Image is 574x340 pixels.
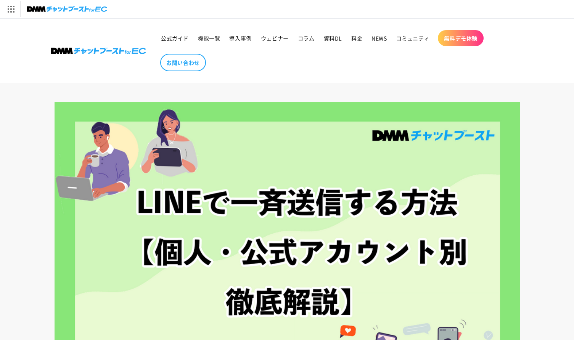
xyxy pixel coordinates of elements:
a: コラム [293,30,319,46]
span: 導入事例 [229,35,251,42]
span: ウェビナー [261,35,289,42]
span: 料金 [351,35,362,42]
span: 公式ガイド [161,35,189,42]
a: 導入事例 [225,30,256,46]
span: 機能一覧 [198,35,220,42]
span: 無料デモ体験 [444,35,478,42]
span: お問い合わせ [166,59,200,66]
a: お問い合わせ [160,54,206,71]
img: サービス [1,1,20,17]
a: コミュニティ [392,30,434,46]
a: NEWS [367,30,391,46]
span: NEWS [371,35,387,42]
span: コミュニティ [396,35,430,42]
a: 公式ガイド [156,30,193,46]
a: 無料デモ体験 [438,30,484,46]
img: チャットブーストforEC [27,4,107,14]
span: 資料DL [324,35,342,42]
a: ウェビナー [256,30,293,46]
img: 株式会社DMM Boost [51,48,146,54]
span: コラム [298,35,315,42]
a: 資料DL [319,30,347,46]
a: 料金 [347,30,367,46]
a: 機能一覧 [193,30,225,46]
